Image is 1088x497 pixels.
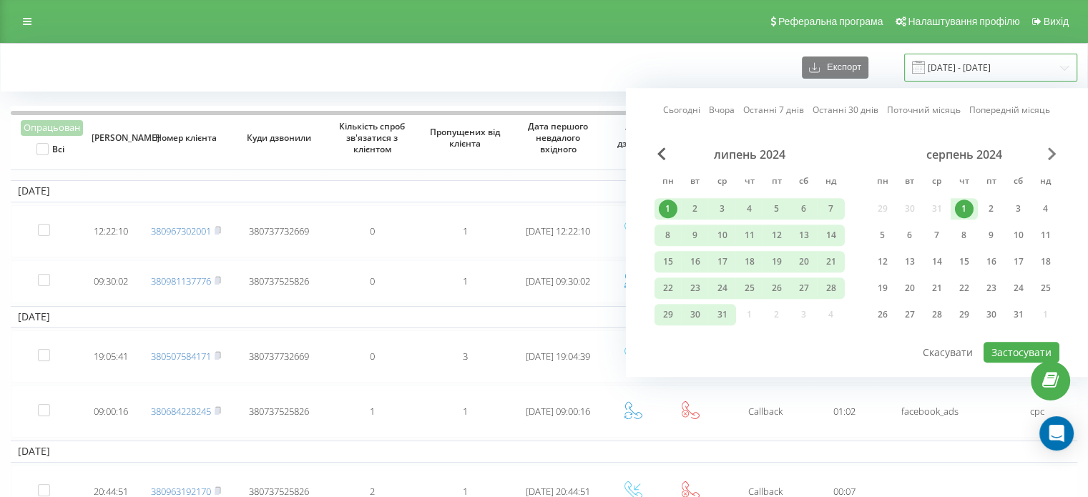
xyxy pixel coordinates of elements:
div: вт 23 лип 2024 р. [682,277,709,299]
div: ср 24 лип 2024 р. [709,277,736,299]
div: 9 [982,226,1001,245]
div: пн 29 лип 2024 р. [655,304,682,325]
span: 380737732669 [249,225,309,237]
div: чт 11 лип 2024 р. [736,225,763,246]
a: 380684228245 [151,405,211,418]
a: Попередній місяць [969,104,1050,117]
div: 2 [982,200,1001,218]
td: 19:05:41 [82,330,139,383]
div: пт 2 серп 2024 р. [978,198,1005,220]
div: 29 [659,305,677,324]
div: ср 10 лип 2024 р. [709,225,736,246]
span: 0 [370,275,375,287]
div: вт 16 лип 2024 р. [682,251,709,272]
div: нд 21 лип 2024 р. [818,251,845,272]
abbr: субота [793,172,815,193]
div: 8 [659,226,677,245]
td: 09:30:02 [82,260,139,303]
span: 380737525826 [249,275,309,287]
a: Останні 7 днів [743,104,804,117]
div: 21 [822,252,840,271]
div: 1 [955,200,974,218]
div: 7 [822,200,840,218]
span: 1 [463,225,468,237]
div: пн 8 лип 2024 р. [655,225,682,246]
div: сб 3 серп 2024 р. [1005,198,1032,220]
a: 380507584171 [151,350,211,363]
label: Всі [36,143,64,155]
div: сб 13 лип 2024 р. [790,225,818,246]
a: 380981137776 [151,275,211,287]
div: пн 22 лип 2024 р. [655,277,682,299]
div: 8 [955,226,974,245]
div: 3 [713,200,732,218]
div: пн 12 серп 2024 р. [869,251,896,272]
td: facebook_ads [876,385,984,438]
div: 31 [713,305,732,324]
div: серпень 2024 [869,147,1059,162]
span: 0 [370,225,375,237]
div: 23 [982,279,1001,297]
div: ср 3 лип 2024 р. [709,198,736,220]
div: 7 [928,226,946,245]
div: 19 [768,252,786,271]
abbr: неділя [1035,172,1057,193]
span: Пропущених від клієнта [430,127,501,149]
div: 10 [1009,226,1028,245]
div: 17 [1009,252,1028,271]
div: липень 2024 [655,147,845,162]
div: сб 31 серп 2024 р. [1005,304,1032,325]
span: 1 [463,275,468,287]
div: вт 9 лип 2024 р. [682,225,709,246]
div: чт 25 лип 2024 р. [736,277,763,299]
div: 27 [901,305,919,324]
div: ср 31 лип 2024 р. [709,304,736,325]
div: чт 1 серп 2024 р. [951,198,978,220]
div: нд 11 серп 2024 р. [1032,225,1059,246]
div: 17 [713,252,732,271]
div: сб 20 лип 2024 р. [790,251,818,272]
div: сб 27 лип 2024 р. [790,277,818,299]
span: 1 [463,405,468,418]
div: 20 [901,279,919,297]
a: Поточний місяць [887,104,961,117]
span: 380737732669 [249,350,309,363]
div: нд 18 серп 2024 р. [1032,251,1059,272]
abbr: п’ятниця [766,172,788,193]
span: Вихід [1044,16,1069,27]
div: 12 [873,252,892,271]
div: ср 7 серп 2024 р. [923,225,951,246]
div: 18 [740,252,759,271]
div: 11 [1036,226,1055,245]
div: пт 26 лип 2024 р. [763,277,790,299]
div: пн 26 серп 2024 р. [869,304,896,325]
div: 9 [686,226,705,245]
a: 380967302001 [151,225,211,237]
div: сб 6 лип 2024 р. [790,198,818,220]
div: 28 [928,305,946,324]
div: пт 16 серп 2024 р. [978,251,1005,272]
div: пт 30 серп 2024 р. [978,304,1005,325]
div: 6 [795,200,813,218]
div: вт 27 серп 2024 р. [896,304,923,325]
div: 15 [955,252,974,271]
div: пт 23 серп 2024 р. [978,277,1005,299]
div: сб 24 серп 2024 р. [1005,277,1032,299]
td: Сallback [719,385,812,438]
div: 13 [901,252,919,271]
div: 4 [740,200,759,218]
div: вт 6 серп 2024 р. [896,225,923,246]
button: Експорт [802,56,868,79]
span: Кількість спроб зв'язатися з клієнтом [337,121,408,154]
div: чт 22 серп 2024 р. [951,277,978,299]
abbr: понеділок [872,172,893,193]
abbr: середа [926,172,948,193]
div: 15 [659,252,677,271]
span: [DATE] 19:04:39 [526,350,590,363]
a: Сьогодні [663,104,700,117]
td: 09:00:16 [82,385,139,438]
div: 6 [901,226,919,245]
div: пт 5 лип 2024 р. [763,198,790,220]
div: нд 7 лип 2024 р. [818,198,845,220]
div: 27 [795,279,813,297]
